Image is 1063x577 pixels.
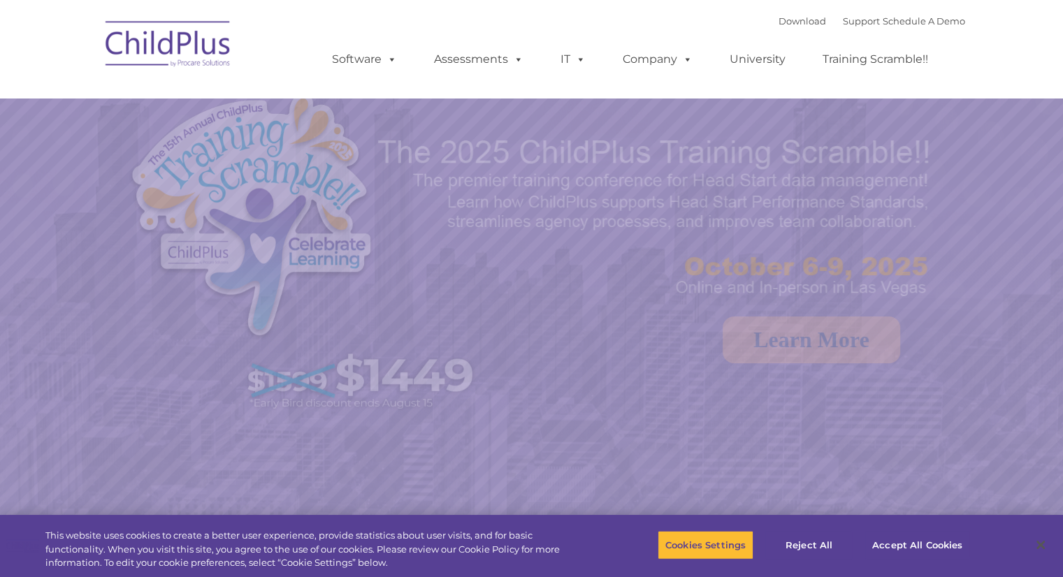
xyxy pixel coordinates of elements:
[547,45,600,73] a: IT
[883,15,965,27] a: Schedule A Demo
[658,530,753,560] button: Cookies Settings
[609,45,707,73] a: Company
[716,45,800,73] a: University
[45,529,585,570] div: This website uses cookies to create a better user experience, provide statistics about user visit...
[723,316,900,363] a: Learn More
[318,45,411,73] a: Software
[99,11,238,81] img: ChildPlus by Procare Solutions
[1025,529,1056,560] button: Close
[809,45,942,73] a: Training Scramble!!
[779,15,826,27] a: Download
[843,15,880,27] a: Support
[865,530,970,560] button: Accept All Cookies
[420,45,537,73] a: Assessments
[779,15,965,27] font: |
[765,530,853,560] button: Reject All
